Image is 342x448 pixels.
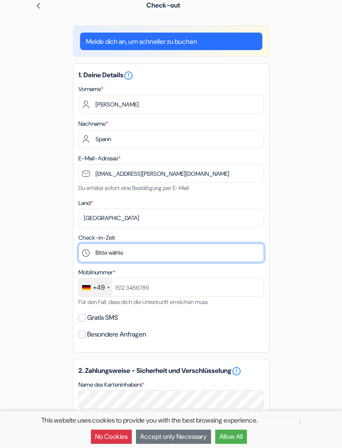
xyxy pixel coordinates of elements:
img: left_arrow.svg [35,3,42,9]
button: No Cookies [91,430,132,444]
a: Privacy Policy. [259,416,300,425]
button: Accept only Necessary [136,430,211,444]
a: error_outline [123,71,133,79]
a: error_outline [231,366,241,376]
label: Land [78,199,93,208]
label: Gratis SMS [87,312,118,324]
label: Vorname [78,85,103,94]
label: Name des Karteninhabers [78,380,144,389]
input: 1512 3456789 [78,278,264,297]
span: Check-out [146,1,180,10]
p: This website uses cookies to provide you with the best browsing experience. . [4,415,338,425]
div: Germany (Deutschland): +49 [79,278,112,296]
h5: 1. Deine Details [78,71,264,81]
input: Nachnamen eingeben [78,129,264,148]
small: Du erhälst sofort eine Bestätigung per E-Mail [78,184,189,192]
h5: 2. Zahlungsweise - Sicherheit und Verschlüsselung [78,366,264,376]
label: Check-in-Zeit [78,233,115,242]
i: error_outline [123,71,133,81]
label: E-Mail-Adresse [78,154,121,163]
small: Für den Fall, dass dich die Unterkunft erreichen muss [78,298,208,306]
input: E-Mail-Adresse eingeben [78,164,264,183]
label: Nachname [78,119,108,128]
label: Mobilnummer [78,268,116,277]
input: Vornamen eingeben [78,95,264,114]
label: Besondere Anfragen [87,329,146,340]
div: +49 [93,283,105,293]
a: Melde dich an, um schneller zu buchen [80,33,262,50]
button: Allow All [215,430,247,444]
